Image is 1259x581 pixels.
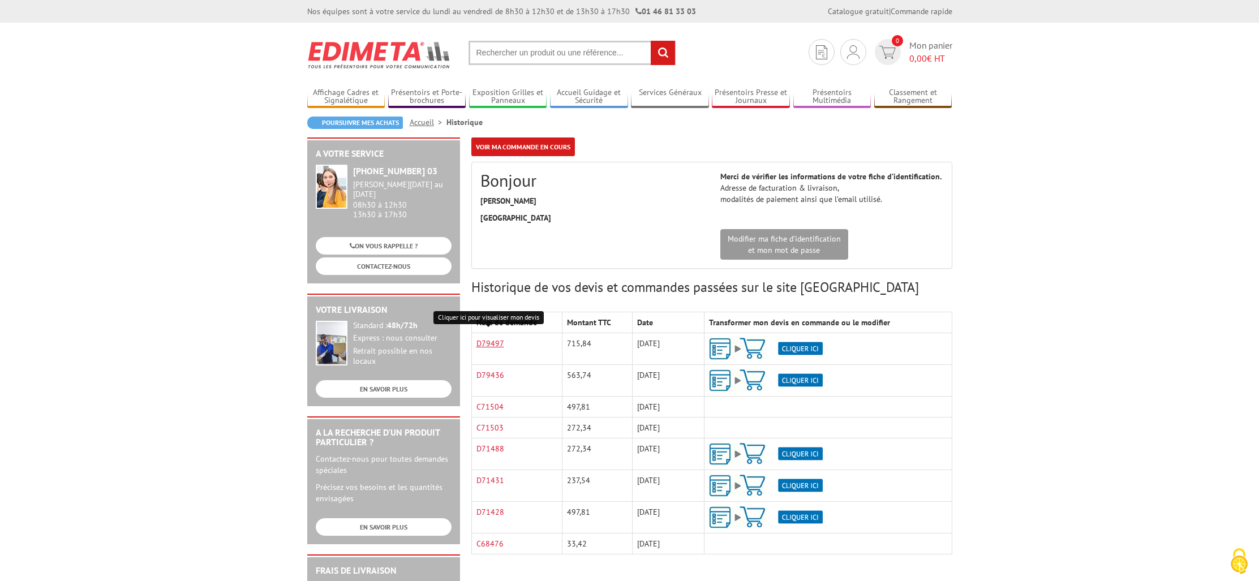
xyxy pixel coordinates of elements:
[562,365,632,397] td: 563,74
[471,280,952,295] h3: Historique de vos devis et commandes passées sur le site [GEOGRAPHIC_DATA]
[720,171,943,205] p: Adresse de facturation & livraison, modalités de paiement ainsi que l’email utilisé.
[562,397,632,418] td: 497,81
[316,149,452,159] h2: A votre service
[828,6,952,17] div: |
[651,41,675,65] input: rechercher
[879,46,896,59] img: devis rapide
[709,443,823,465] img: ajout-vers-panier.png
[316,321,347,365] img: widget-livraison.jpg
[353,333,452,343] div: Express : nous consulter
[550,88,628,106] a: Accueil Guidage et Sécurité
[307,117,403,129] a: Poursuivre mes achats
[316,453,452,476] p: Contactez-nous pour toutes demandes spéciales
[353,180,452,199] div: [PERSON_NAME][DATE] au [DATE]
[476,370,504,380] a: D79436
[471,137,575,156] a: Voir ma commande en cours
[632,502,704,533] td: [DATE]
[446,117,483,128] li: Historique
[562,333,632,365] td: 715,84
[316,566,452,576] h2: Frais de Livraison
[476,402,504,412] a: C71504
[874,88,952,106] a: Classement et Rangement
[476,475,504,485] a: D71431
[353,165,437,177] strong: [PHONE_NUMBER] 03
[909,39,952,65] span: Mon panier
[476,423,504,433] a: C71503
[562,502,632,533] td: 497,81
[353,321,452,331] div: Standard :
[316,165,347,209] img: widget-service.jpg
[562,312,632,333] th: Montant TTC
[353,346,452,367] div: Retrait possible en nos locaux
[480,196,536,206] strong: [PERSON_NAME]
[353,180,452,219] div: 08h30 à 12h30 13h30 à 17h30
[720,229,848,260] a: Modifier ma fiche d'identificationet mon mot de passe
[632,312,704,333] th: Date
[562,418,632,438] td: 272,34
[316,518,452,536] a: EN SAVOIR PLUS
[469,41,676,65] input: Rechercher un produit ou une référence...
[469,88,547,106] a: Exposition Grilles et Panneaux
[720,171,942,182] strong: Merci de vérifier les informations de votre fiche d’identification.
[816,45,827,59] img: devis rapide
[632,470,704,502] td: [DATE]
[632,438,704,470] td: [DATE]
[872,39,952,65] a: devis rapide 0 Mon panier 0,00€ HT
[1225,547,1253,575] img: Cookies (fenêtre modale)
[476,444,504,454] a: D71488
[828,6,889,16] a: Catalogue gratuit
[316,305,452,315] h2: Votre livraison
[709,338,823,360] img: ajout-vers-panier.png
[562,533,632,554] td: 33,42
[316,380,452,398] a: EN SAVOIR PLUS
[847,45,860,59] img: devis rapide
[480,171,703,190] h2: Bonjour
[632,333,704,365] td: [DATE]
[307,6,696,17] div: Nos équipes sont à votre service du lundi au vendredi de 8h30 à 12h30 et de 13h30 à 17h30
[632,365,704,397] td: [DATE]
[410,117,446,127] a: Accueil
[562,470,632,502] td: 237,54
[712,88,790,106] a: Présentoirs Presse et Journaux
[316,481,452,504] p: Précisez vos besoins et les quantités envisagées
[704,312,952,333] th: Transformer mon devis en commande ou le modifier
[909,52,952,65] span: € HT
[635,6,696,16] strong: 01 46 81 33 03
[709,369,823,391] img: ajout-vers-panier.png
[632,397,704,418] td: [DATE]
[476,507,504,517] a: D71428
[316,257,452,275] a: CONTACTEZ-NOUS
[709,475,823,497] img: ajout-vers-panier.png
[480,213,551,223] strong: [GEOGRAPHIC_DATA]
[388,88,466,106] a: Présentoirs et Porte-brochures
[631,88,709,106] a: Services Généraux
[891,6,952,16] a: Commande rapide
[433,311,544,324] div: Cliquer ici pour visualiser mon devis
[909,53,927,64] span: 0,00
[476,338,504,348] a: D79497
[307,34,452,76] img: Edimeta
[709,506,823,528] img: ajout-vers-panier.png
[387,320,418,330] strong: 48h/72h
[632,418,704,438] td: [DATE]
[892,35,903,46] span: 0
[316,237,452,255] a: ON VOUS RAPPELLE ?
[793,88,871,106] a: Présentoirs Multimédia
[307,88,385,106] a: Affichage Cadres et Signalétique
[476,539,504,549] a: C68476
[562,438,632,470] td: 272,34
[632,533,704,554] td: [DATE]
[316,428,452,447] h2: A la recherche d'un produit particulier ?
[1219,543,1259,581] button: Cookies (fenêtre modale)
